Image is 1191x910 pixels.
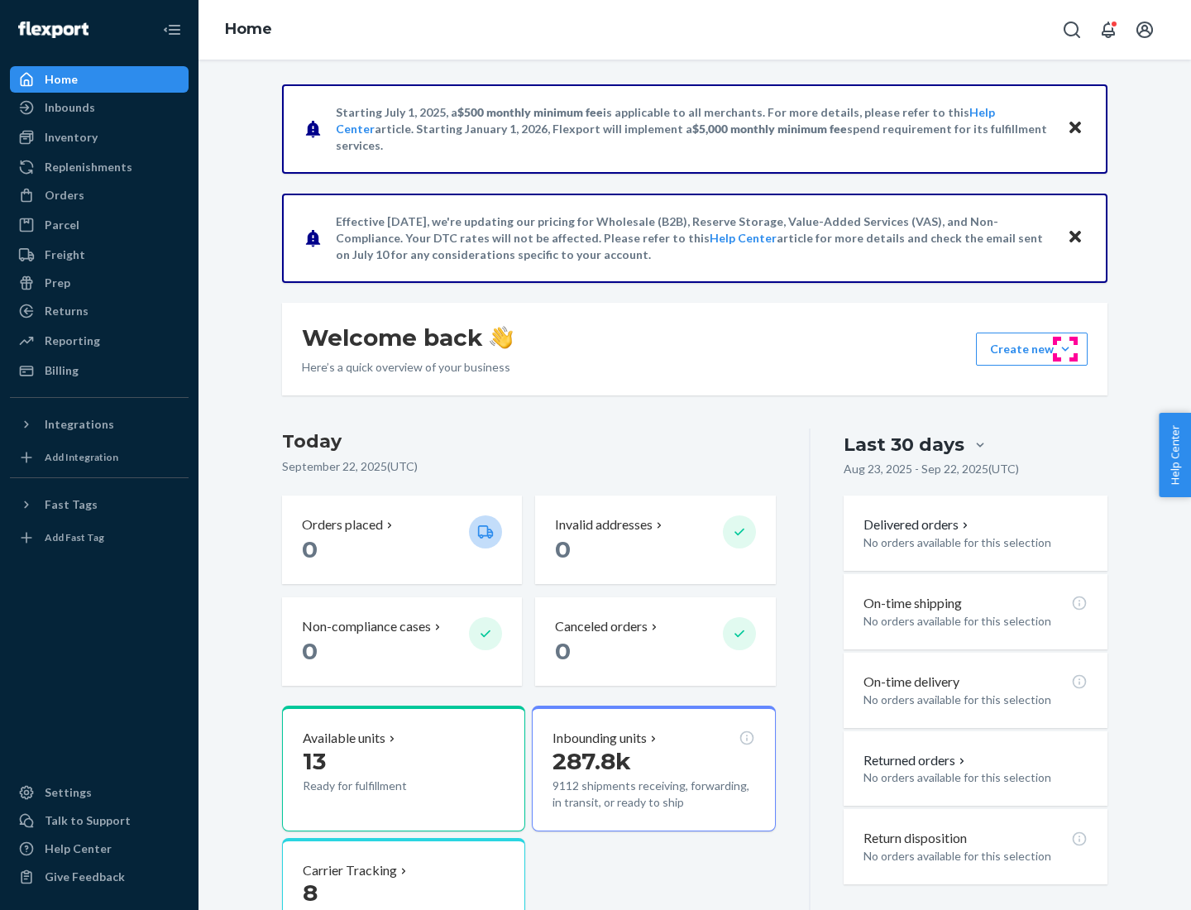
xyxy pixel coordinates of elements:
[10,328,189,354] a: Reporting
[10,411,189,438] button: Integrations
[863,829,967,848] p: Return disposition
[225,20,272,38] a: Home
[863,594,962,613] p: On-time shipping
[863,769,1088,786] p: No orders available for this selection
[302,323,513,352] h1: Welcome back
[282,429,776,455] h3: Today
[45,217,79,233] div: Parcel
[10,154,189,180] a: Replenishments
[282,706,525,831] button: Available units13Ready for fulfillment
[45,841,112,857] div: Help Center
[10,298,189,324] a: Returns
[45,275,70,291] div: Prep
[552,778,754,811] p: 9112 shipments receiving, forwarding, in transit, or ready to ship
[45,812,131,829] div: Talk to Support
[863,692,1088,708] p: No orders available for this selection
[863,515,972,534] button: Delivered orders
[45,247,85,263] div: Freight
[10,242,189,268] a: Freight
[844,432,964,457] div: Last 30 days
[10,807,189,834] a: Talk to Support
[45,784,92,801] div: Settings
[863,673,959,692] p: On-time delivery
[336,213,1051,263] p: Effective [DATE], we're updating our pricing for Wholesale (B2B), Reserve Storage, Value-Added Se...
[302,359,513,376] p: Here’s a quick overview of your business
[1128,13,1161,46] button: Open account menu
[10,357,189,384] a: Billing
[45,187,84,204] div: Orders
[282,597,522,686] button: Non-compliance cases 0
[532,706,775,831] button: Inbounding units287.8k9112 shipments receiving, forwarding, in transit, or ready to ship
[863,534,1088,551] p: No orders available for this selection
[45,333,100,349] div: Reporting
[303,747,326,775] span: 13
[45,416,114,433] div: Integrations
[303,778,456,794] p: Ready for fulfillment
[552,747,631,775] span: 287.8k
[10,864,189,890] button: Give Feedback
[155,13,189,46] button: Close Navigation
[555,535,571,563] span: 0
[863,613,1088,630] p: No orders available for this selection
[457,105,603,119] span: $500 monthly minimum fee
[863,751,969,770] button: Returned orders
[45,450,118,464] div: Add Integration
[10,491,189,518] button: Fast Tags
[282,458,776,475] p: September 22, 2025 ( UTC )
[10,124,189,151] a: Inventory
[535,597,775,686] button: Canceled orders 0
[10,212,189,238] a: Parcel
[45,303,88,319] div: Returns
[302,617,431,636] p: Non-compliance cases
[535,496,775,584] button: Invalid addresses 0
[303,879,318,907] span: 8
[10,270,189,296] a: Prep
[336,104,1051,154] p: Starting July 1, 2025, a is applicable to all merchants. For more details, please refer to this a...
[10,66,189,93] a: Home
[863,848,1088,864] p: No orders available for this selection
[45,99,95,116] div: Inbounds
[45,496,98,513] div: Fast Tags
[1064,226,1086,250] button: Close
[555,637,571,665] span: 0
[212,6,285,54] ol: breadcrumbs
[710,231,777,245] a: Help Center
[282,496,522,584] button: Orders placed 0
[976,333,1088,366] button: Create new
[555,515,653,534] p: Invalid addresses
[1055,13,1088,46] button: Open Search Box
[490,326,513,349] img: hand-wave emoji
[302,515,383,534] p: Orders placed
[45,159,132,175] div: Replenishments
[10,524,189,551] a: Add Fast Tag
[18,22,88,38] img: Flexport logo
[303,729,385,748] p: Available units
[692,122,847,136] span: $5,000 monthly minimum fee
[45,71,78,88] div: Home
[844,461,1019,477] p: Aug 23, 2025 - Sep 22, 2025 ( UTC )
[10,836,189,862] a: Help Center
[1159,413,1191,497] button: Help Center
[45,530,104,544] div: Add Fast Tag
[1064,117,1086,141] button: Close
[302,637,318,665] span: 0
[10,444,189,471] a: Add Integration
[45,869,125,885] div: Give Feedback
[10,182,189,208] a: Orders
[303,861,397,880] p: Carrier Tracking
[10,94,189,121] a: Inbounds
[555,617,648,636] p: Canceled orders
[552,729,647,748] p: Inbounding units
[10,779,189,806] a: Settings
[45,362,79,379] div: Billing
[302,535,318,563] span: 0
[1092,13,1125,46] button: Open notifications
[45,129,98,146] div: Inventory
